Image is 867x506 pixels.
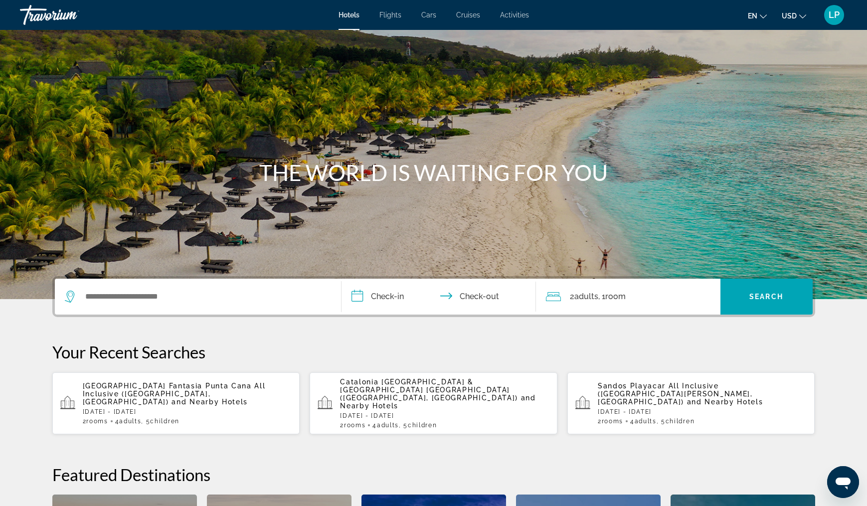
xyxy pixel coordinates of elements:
[748,8,767,23] button: Change language
[570,290,598,304] span: 2
[635,418,657,425] span: Adults
[421,11,436,19] a: Cars
[782,12,797,20] span: USD
[399,422,437,429] span: , 5
[602,418,623,425] span: rooms
[630,418,657,425] span: 4
[310,372,557,435] button: Catalonia [GEOGRAPHIC_DATA] & [GEOGRAPHIC_DATA] [GEOGRAPHIC_DATA] ([GEOGRAPHIC_DATA], [GEOGRAPHIC...
[567,372,815,435] button: Sandos Playacar All Inclusive ([GEOGRAPHIC_DATA][PERSON_NAME], [GEOGRAPHIC_DATA]) and Nearby Hote...
[141,418,179,425] span: , 5
[379,11,401,19] a: Flights
[115,418,142,425] span: 4
[52,372,300,435] button: [GEOGRAPHIC_DATA] Fantasia Punta Cana All Inclusive ([GEOGRAPHIC_DATA], [GEOGRAPHIC_DATA]) and Ne...
[86,418,108,425] span: rooms
[536,279,720,315] button: Travelers: 2 adults, 0 children
[827,466,859,498] iframe: Button to launch messaging window
[372,422,399,429] span: 4
[749,293,783,301] span: Search
[605,292,626,301] span: Room
[598,418,623,425] span: 2
[821,4,847,25] button: User Menu
[83,382,266,406] span: [GEOGRAPHIC_DATA] Fantasia Punta Cana All Inclusive ([GEOGRAPHIC_DATA], [GEOGRAPHIC_DATA])
[829,10,840,20] span: LP
[247,160,621,185] h1: THE WORLD IS WAITING FOR YOU
[377,422,399,429] span: Adults
[52,342,815,362] p: Your Recent Searches
[598,290,626,304] span: , 1
[172,398,248,406] span: and Nearby Hotels
[598,382,753,406] span: Sandos Playacar All Inclusive ([GEOGRAPHIC_DATA][PERSON_NAME], [GEOGRAPHIC_DATA])
[340,422,365,429] span: 2
[748,12,757,20] span: en
[339,11,359,19] a: Hotels
[340,412,549,419] p: [DATE] - [DATE]
[340,378,518,402] span: Catalonia [GEOGRAPHIC_DATA] & [GEOGRAPHIC_DATA] [GEOGRAPHIC_DATA] ([GEOGRAPHIC_DATA], [GEOGRAPHIC...
[720,279,813,315] button: Search
[20,2,120,28] a: Travorium
[52,465,815,485] h2: Featured Destinations
[55,279,813,315] div: Search widget
[342,279,536,315] button: Check in and out dates
[657,418,695,425] span: , 5
[340,394,536,410] span: and Nearby Hotels
[83,418,108,425] span: 2
[574,292,598,301] span: Adults
[408,422,437,429] span: Children
[119,418,141,425] span: Adults
[666,418,694,425] span: Children
[83,408,292,415] p: [DATE] - [DATE]
[782,8,806,23] button: Change currency
[687,398,763,406] span: and Nearby Hotels
[344,422,365,429] span: rooms
[598,408,807,415] p: [DATE] - [DATE]
[500,11,529,19] a: Activities
[456,11,480,19] a: Cruises
[150,418,179,425] span: Children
